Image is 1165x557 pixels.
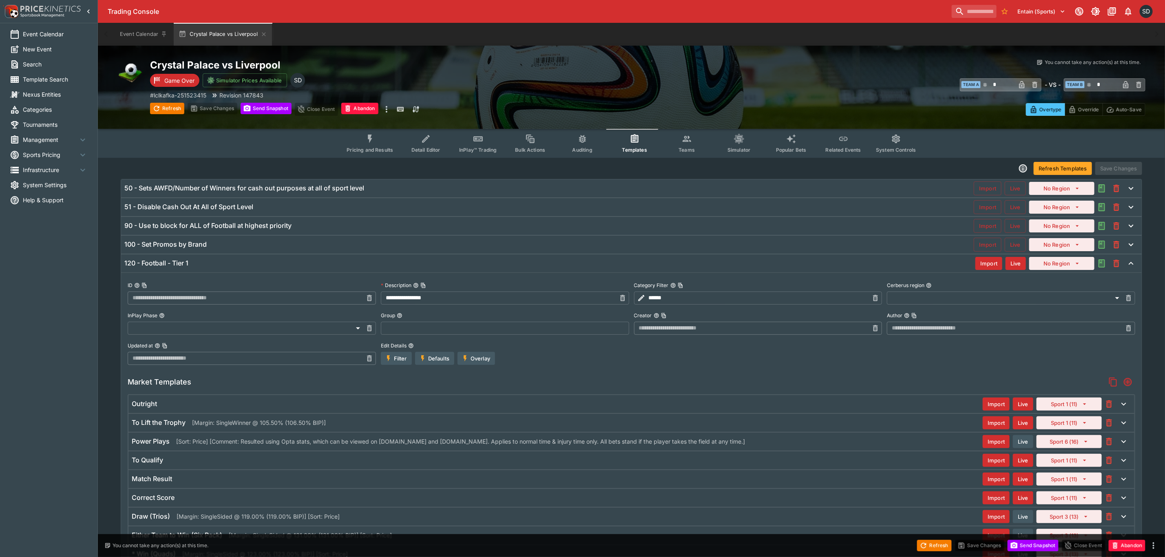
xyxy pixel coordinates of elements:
span: Event Calendar [23,30,88,38]
button: Add [1121,375,1135,389]
p: Author [887,312,902,319]
button: Import [983,416,1010,429]
button: Live [1013,416,1033,429]
button: This will delete the selected template. You will still need to Save Template changes to commit th... [1109,200,1124,214]
button: No Bookmarks [998,5,1011,18]
h6: To Lift the Trophy [132,418,186,427]
button: Cerberus region [926,283,932,288]
button: Refresh [150,103,184,114]
button: No Region [1029,238,1094,251]
button: Connected to PK [1072,4,1087,19]
img: Sportsbook Management [20,13,64,17]
p: [Sort: Price] [Comment: Resulted using Opta stats, which can be viewed on [DOMAIN_NAME] and [DOMA... [176,437,745,446]
h6: 51 - Disable Cash Out At All of Sport Level [124,203,253,211]
button: AuthorCopy To Clipboard [904,313,910,318]
p: [Margin: SingleWinner @ 105.50% (106.50% BIP)] [192,418,326,427]
button: Documentation [1105,4,1119,19]
h2: Copy To Clipboard [150,59,648,71]
span: Management [23,135,78,144]
button: Audit the Template Change History [1094,256,1109,271]
img: PriceKinetics Logo [2,3,19,20]
span: Search [23,60,88,69]
button: Overlay [458,352,495,365]
button: Copy To Clipboard [141,283,147,288]
button: Send Snapshot [241,103,292,114]
button: Crystal Palace vs Liverpool [174,23,272,46]
img: soccer.png [117,59,144,85]
button: CreatorCopy To Clipboard [654,313,659,318]
button: Defaults [415,352,454,365]
span: Detail Editor [411,147,440,153]
button: This will delete the selected template. You will still need to Save Template changes to commit th... [1109,219,1124,233]
button: Import [974,200,1001,214]
button: No Region [1029,201,1094,214]
span: Sports Pricing [23,150,78,159]
button: Notifications [1121,4,1136,19]
div: Scott Dowdall [290,73,305,88]
p: ID [128,282,133,289]
button: Sport 1 (11) [1037,473,1102,486]
button: Simulator Prices Available [203,73,287,87]
button: Audit the Template Change History [1094,219,1109,233]
button: Live [1005,200,1026,214]
button: No Region [1029,257,1094,270]
button: Sport 3 (13) [1037,529,1102,542]
p: Description [381,282,411,289]
h6: 100 - Set Promos by Brand [124,240,207,249]
button: Copy To Clipboard [162,343,168,349]
button: Override [1065,103,1103,116]
button: more [382,103,391,116]
button: No Region [1029,182,1094,195]
button: Updated atCopy To Clipboard [155,343,160,349]
span: New Event [23,45,88,53]
button: Audit the Template Change History [1094,200,1109,214]
button: Live [1013,435,1033,448]
button: Filter [381,352,412,365]
button: Copy To Clipboard [678,283,683,288]
span: Related Events [826,147,861,153]
button: Import [983,398,1010,411]
span: System Controls [876,147,916,153]
button: Refresh [917,540,951,551]
span: Categories [23,105,88,114]
span: Pricing and Results [347,147,393,153]
button: more [1149,541,1158,550]
button: Toggle light/dark mode [1088,4,1103,19]
button: This will delete the selected template. You will still need to Save Template changes to commit th... [1109,256,1124,271]
button: Import [983,473,1010,486]
span: Mark an event as closed and abandoned. [341,104,378,112]
h6: Outright [132,400,157,408]
h6: To Qualify [132,456,163,464]
h6: Power Plays [132,437,170,446]
button: Live [1013,491,1033,504]
button: Sport 1 (11) [1037,398,1102,411]
span: Team A [962,81,981,88]
button: Import [974,238,1001,252]
button: Abandon [1109,540,1145,551]
button: Select Tenant [1013,5,1070,18]
button: Edit Details [408,343,414,349]
button: Audit the Template Change History [1094,181,1109,196]
div: Scott Dowdall [1140,5,1153,18]
p: Category Filter [634,282,669,289]
input: search [952,5,997,18]
span: Mark an event as closed and abandoned. [1109,541,1145,549]
p: Auto-Save [1116,105,1142,114]
button: Import [983,491,1010,504]
button: Live [1006,257,1026,270]
span: Simulator [727,147,750,153]
span: Templates [622,147,647,153]
h5: Market Templates [128,377,191,387]
p: Revision 147843 [219,91,263,99]
span: System Settings [23,181,88,189]
button: Copy To Clipboard [661,313,667,318]
button: Live [1005,219,1026,233]
button: Live [1005,181,1026,195]
p: Game Over [164,76,195,85]
button: Sport 6 (16) [1037,435,1102,448]
span: Tournaments [23,120,88,129]
h6: Correct Score [132,493,175,502]
h6: Match Result [132,475,172,483]
div: Event type filters [340,129,922,158]
span: InPlay™ Trading [459,147,497,153]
